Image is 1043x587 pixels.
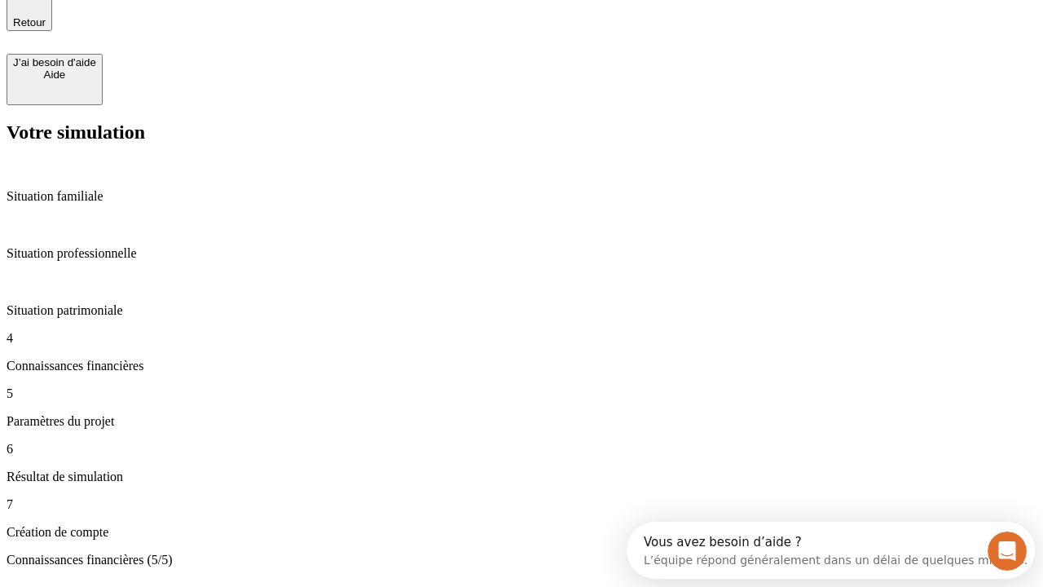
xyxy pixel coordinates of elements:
p: Paramètres du projet [7,414,1036,429]
p: Connaissances financières (5/5) [7,553,1036,567]
span: Retour [13,16,46,29]
div: J’ai besoin d'aide [13,56,96,68]
h2: Votre simulation [7,121,1036,143]
p: Situation familiale [7,189,1036,204]
p: Situation patrimoniale [7,303,1036,318]
div: Aide [13,68,96,81]
p: 5 [7,386,1036,401]
div: Ouvrir le Messenger Intercom [7,7,449,51]
div: Vous avez besoin d’aide ? [17,14,401,27]
p: 6 [7,442,1036,457]
p: Connaissances financières [7,359,1036,373]
button: J’ai besoin d'aideAide [7,54,103,105]
iframe: Intercom live chat discovery launcher [627,522,1035,579]
div: L’équipe répond généralement dans un délai de quelques minutes. [17,27,401,44]
p: Situation professionnelle [7,246,1036,261]
p: 7 [7,497,1036,512]
p: 4 [7,331,1036,346]
p: Résultat de simulation [7,470,1036,484]
p: Création de compte [7,525,1036,540]
iframe: Intercom live chat [988,532,1027,571]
